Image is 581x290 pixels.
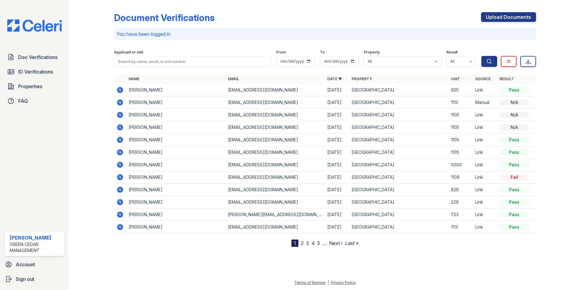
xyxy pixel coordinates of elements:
[451,77,460,81] a: Unit
[126,171,225,184] td: [PERSON_NAME]
[322,240,327,247] span: …
[228,77,239,81] a: Email
[352,77,372,81] a: Property
[126,109,225,121] td: [PERSON_NAME]
[500,212,529,218] div: Pass
[114,12,215,23] div: Document Verifications
[449,84,473,96] td: 925
[500,124,529,130] div: N/A
[2,19,67,32] img: CE_Logo_Blue-a8612792a0a2168367f1c8372b55b34899dd931a85d93a1a3d3e32e68fde9ad4.png
[449,96,473,109] td: 1113
[349,221,449,233] td: [GEOGRAPHIC_DATA]
[325,171,349,184] td: [DATE]
[325,221,349,233] td: [DATE]
[345,240,359,246] a: Last »
[317,240,320,246] a: 5
[325,121,349,134] td: [DATE]
[349,184,449,196] td: [GEOGRAPHIC_DATA]
[16,261,35,268] span: Account
[126,134,225,146] td: [PERSON_NAME]
[500,162,529,168] div: Pass
[225,221,325,233] td: [EMAIL_ADDRESS][DOMAIN_NAME]
[129,77,139,81] a: Name
[446,50,458,55] label: Result
[500,137,529,143] div: Pass
[449,146,473,159] td: 1105
[5,66,64,78] a: ID Verifications
[225,196,325,209] td: [EMAIL_ADDRESS][DOMAIN_NAME]
[449,184,473,196] td: 826
[449,159,473,171] td: 0000
[2,258,67,271] a: Account
[325,196,349,209] td: [DATE]
[449,196,473,209] td: 229
[349,196,449,209] td: [GEOGRAPHIC_DATA]
[5,80,64,92] a: Properties
[16,275,34,283] span: Sign out
[349,121,449,134] td: [GEOGRAPHIC_DATA]
[18,68,53,75] span: ID Verifications
[329,240,343,246] a: Next ›
[500,112,529,118] div: N/A
[311,240,315,246] a: 4
[349,146,449,159] td: [GEOGRAPHIC_DATA]
[349,96,449,109] td: [GEOGRAPHIC_DATA]
[320,50,325,55] label: To
[349,134,449,146] td: [GEOGRAPHIC_DATA]
[325,146,349,159] td: [DATE]
[126,96,225,109] td: [PERSON_NAME]
[126,209,225,221] td: [PERSON_NAME]
[500,187,529,193] div: Pass
[473,209,497,221] td: Link
[349,171,449,184] td: [GEOGRAPHIC_DATA]
[225,159,325,171] td: [EMAIL_ADDRESS][DOMAIN_NAME]
[225,84,325,96] td: [EMAIL_ADDRESS][DOMAIN_NAME]
[325,134,349,146] td: [DATE]
[473,146,497,159] td: Link
[349,209,449,221] td: [GEOGRAPHIC_DATA]
[449,171,473,184] td: 1109
[473,84,497,96] td: Link
[364,50,380,55] label: Property
[126,159,225,171] td: [PERSON_NAME]
[225,134,325,146] td: [EMAIL_ADDRESS][DOMAIN_NAME]
[473,159,497,171] td: Link
[327,77,342,81] a: Date ▼
[473,221,497,233] td: Link
[500,224,529,230] div: Pass
[349,84,449,96] td: [GEOGRAPHIC_DATA]
[473,171,497,184] td: Link
[325,209,349,221] td: [DATE]
[18,97,28,105] span: FAQ
[225,146,325,159] td: [EMAIL_ADDRESS][DOMAIN_NAME]
[500,199,529,205] div: Pass
[5,51,64,63] a: Doc Verifications
[291,240,298,247] div: 1
[325,184,349,196] td: [DATE]
[2,273,67,285] a: Sign out
[449,121,473,134] td: 1105
[473,196,497,209] td: Link
[126,184,225,196] td: [PERSON_NAME]
[225,171,325,184] td: [EMAIL_ADDRESS][DOMAIN_NAME]
[225,209,325,221] td: [PERSON_NAME][EMAIL_ADDRESS][DOMAIN_NAME]
[500,87,529,93] div: Pass
[473,134,497,146] td: Link
[449,209,473,221] td: 723
[449,109,473,121] td: 1105
[475,77,491,81] a: Source
[481,12,536,22] a: Upload Documents
[306,240,309,246] a: 3
[325,159,349,171] td: [DATE]
[473,121,497,134] td: Link
[500,77,514,81] a: Result
[449,221,473,233] td: 1113
[225,121,325,134] td: [EMAIL_ADDRESS][DOMAIN_NAME]
[449,134,473,146] td: 1105
[473,184,497,196] td: Link
[18,54,57,61] span: Doc Verifications
[331,280,356,285] a: Privacy Policy
[500,174,529,180] div: Fail
[225,96,325,109] td: [EMAIL_ADDRESS][DOMAIN_NAME]
[325,109,349,121] td: [DATE]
